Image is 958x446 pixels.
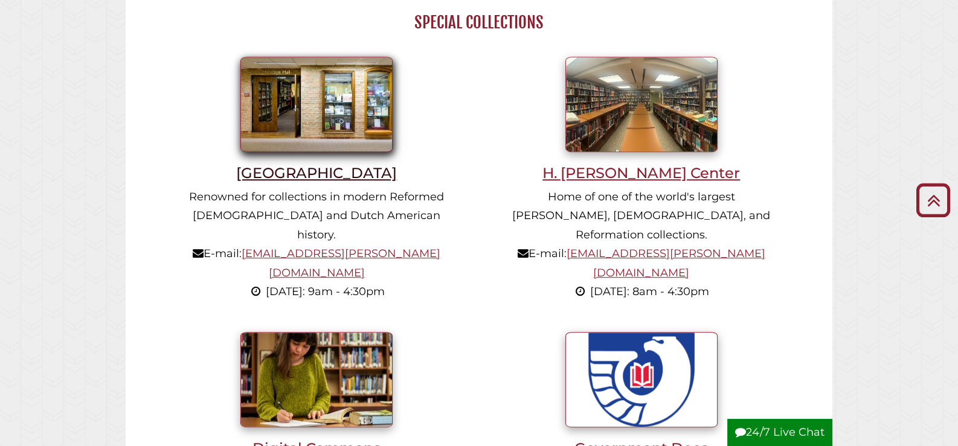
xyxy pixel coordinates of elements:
[266,285,385,298] span: [DATE]: 9am - 4:30pm
[498,164,785,182] h3: H. [PERSON_NAME] Center
[173,97,460,181] a: [GEOGRAPHIC_DATA]
[242,247,440,279] a: [EMAIL_ADDRESS][PERSON_NAME][DOMAIN_NAME]
[565,332,718,427] img: U.S. Government Documents seal
[567,247,765,279] a: [EMAIL_ADDRESS][PERSON_NAME][DOMAIN_NAME]
[240,57,393,152] img: Heritage Hall entrance
[240,332,393,427] img: Student writing inside library
[911,190,955,210] a: Back to Top
[155,12,804,33] h2: Special Collections
[173,188,460,302] p: Renowned for collections in modern Reformed [DEMOGRAPHIC_DATA] and Dutch American history. E-mail:
[498,188,785,302] p: Home of one of the world's largest [PERSON_NAME], [DEMOGRAPHIC_DATA], and Reformation collections...
[498,97,785,181] a: H. [PERSON_NAME] Center
[565,57,718,152] img: Inside Meeter Center
[173,164,460,182] h3: [GEOGRAPHIC_DATA]
[590,285,709,298] span: [DATE]: 8am - 4:30pm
